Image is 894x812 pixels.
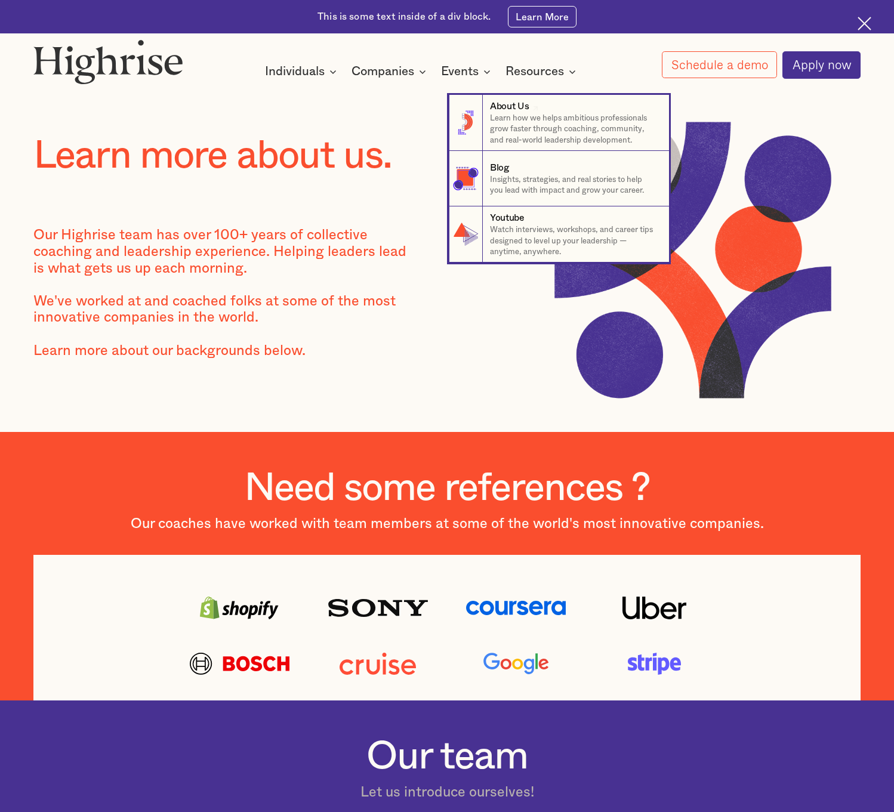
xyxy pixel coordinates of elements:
[449,151,669,207] a: BlogInsights, strategies, and real stories to help you lead with impact and grow your career.
[131,516,764,533] div: Our coaches have worked with team members at some of the world's most innovative companies.
[352,64,414,79] div: Companies
[33,785,861,801] div: Let us introduce ourselves!
[317,10,491,23] div: This is some text inside of a div block.
[490,161,509,174] div: Blog
[782,51,860,79] a: Apply now
[33,227,414,375] div: Our Highrise team has over 100+ years of collective coaching and leadership experience. Helping l...
[265,64,340,79] div: Individuals
[89,73,805,263] nav: Resources
[490,100,529,113] div: About Us
[490,211,525,224] div: Youtube
[265,64,325,79] div: Individuals
[449,95,669,151] a: About UsLearn how we helps ambitious professionals grow faster through coaching, community, and r...
[505,64,579,79] div: Resources
[858,17,871,30] img: Cross icon
[490,174,658,196] p: Insights, strategies, and real stories to help you lead with impact and grow your career.
[508,6,577,27] a: Learn More
[441,64,479,79] div: Events
[490,113,658,146] p: Learn how we helps ambitious professionals grow faster through coaching, community, and real-worl...
[33,39,183,85] img: Highrise logo
[244,465,651,511] h2: Need some references ?
[441,64,494,79] div: Events
[449,206,669,263] a: YoutubeWatch interviews, workshops, and career tips designed to level up your leadership — anytim...
[352,64,430,79] div: Companies
[662,51,777,78] a: Schedule a demo
[490,224,658,257] p: Watch interviews, workshops, and career tips designed to level up your leadership — anytime, anyw...
[33,734,861,779] h2: Our team
[33,134,447,177] h1: Learn more about us.
[505,64,564,79] div: Resources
